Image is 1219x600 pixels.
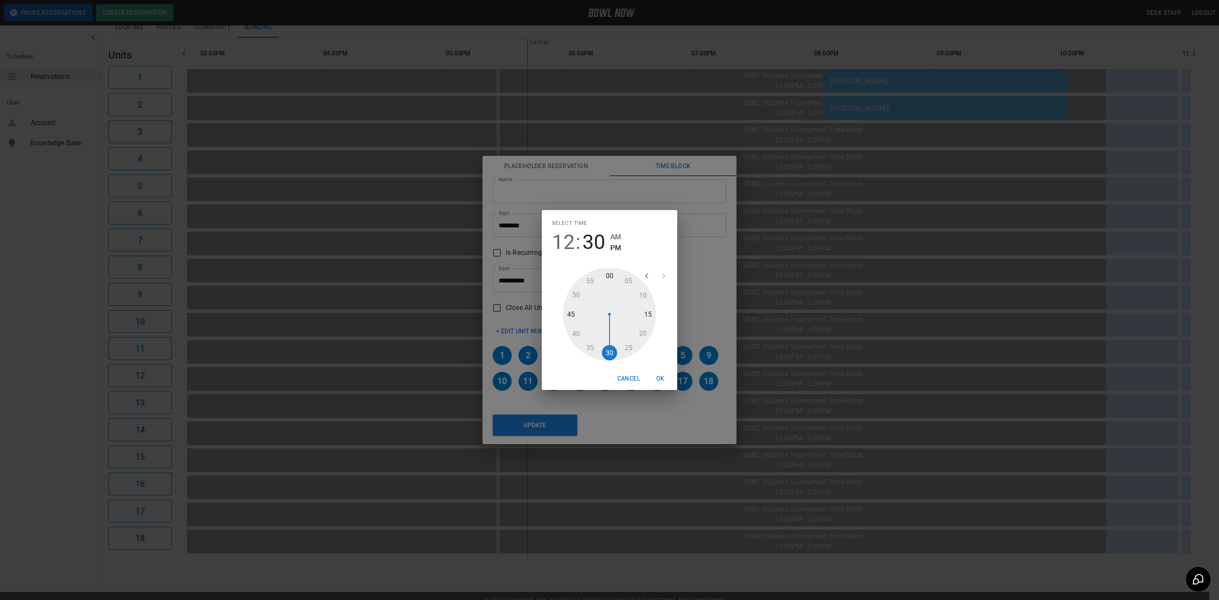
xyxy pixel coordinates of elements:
[614,371,643,387] button: Cancel
[576,230,581,254] span: :
[610,242,621,254] button: PM
[552,230,575,254] button: 12
[582,230,605,254] button: 30
[552,217,587,230] span: Select time
[610,231,621,243] button: AM
[647,371,674,387] button: OK
[638,267,655,284] button: open previous view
